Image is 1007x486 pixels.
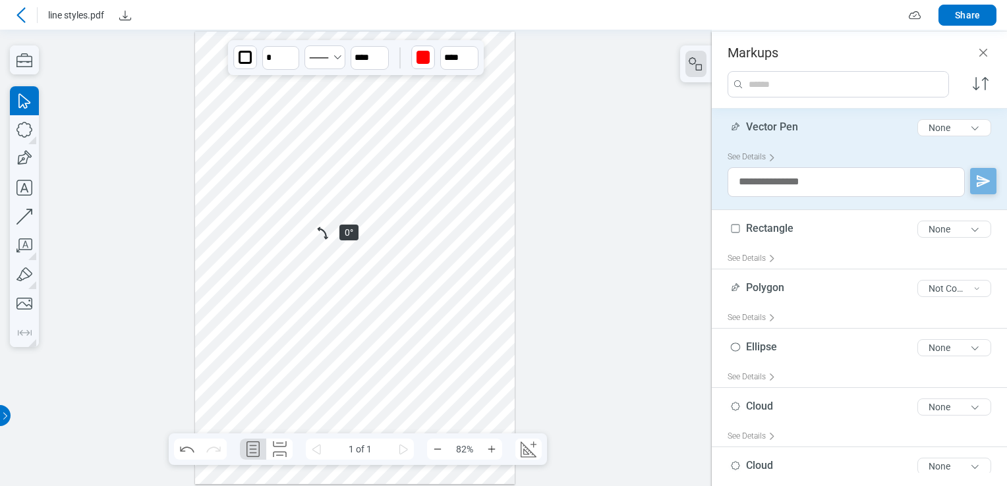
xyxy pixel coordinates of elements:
[240,439,266,460] button: Single Page Layout
[339,225,359,240] div: 0°
[917,398,991,416] button: None
[728,147,781,167] div: See Details
[728,426,781,446] div: See Details
[327,439,393,460] span: 1 of 1
[728,45,778,61] h3: Markups
[746,340,777,353] span: Ellipse
[975,45,991,61] button: Close
[917,221,991,238] button: None
[728,308,781,328] div: See Details
[746,459,773,472] span: Cloud
[174,439,200,460] button: Undo
[115,5,136,26] button: Download
[938,5,996,26] button: Share
[917,458,991,475] button: None
[448,439,481,460] span: 82%
[515,439,542,460] button: Create Scale
[266,439,293,460] button: Continuous Page Layout
[746,121,798,133] span: Vector Pen
[200,439,227,460] button: Redo
[728,248,781,269] div: See Details
[917,119,991,136] button: None
[917,280,991,297] button: Not Confirmed
[917,339,991,356] button: None
[427,439,448,460] button: Zoom Out
[746,222,793,234] span: Rectangle
[481,439,502,460] button: Zoom In
[728,367,781,387] div: See Details
[746,281,784,294] span: Polygon
[746,400,773,412] span: Cloud
[304,45,345,69] button: Select Solid
[48,9,104,22] span: line styles.pdf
